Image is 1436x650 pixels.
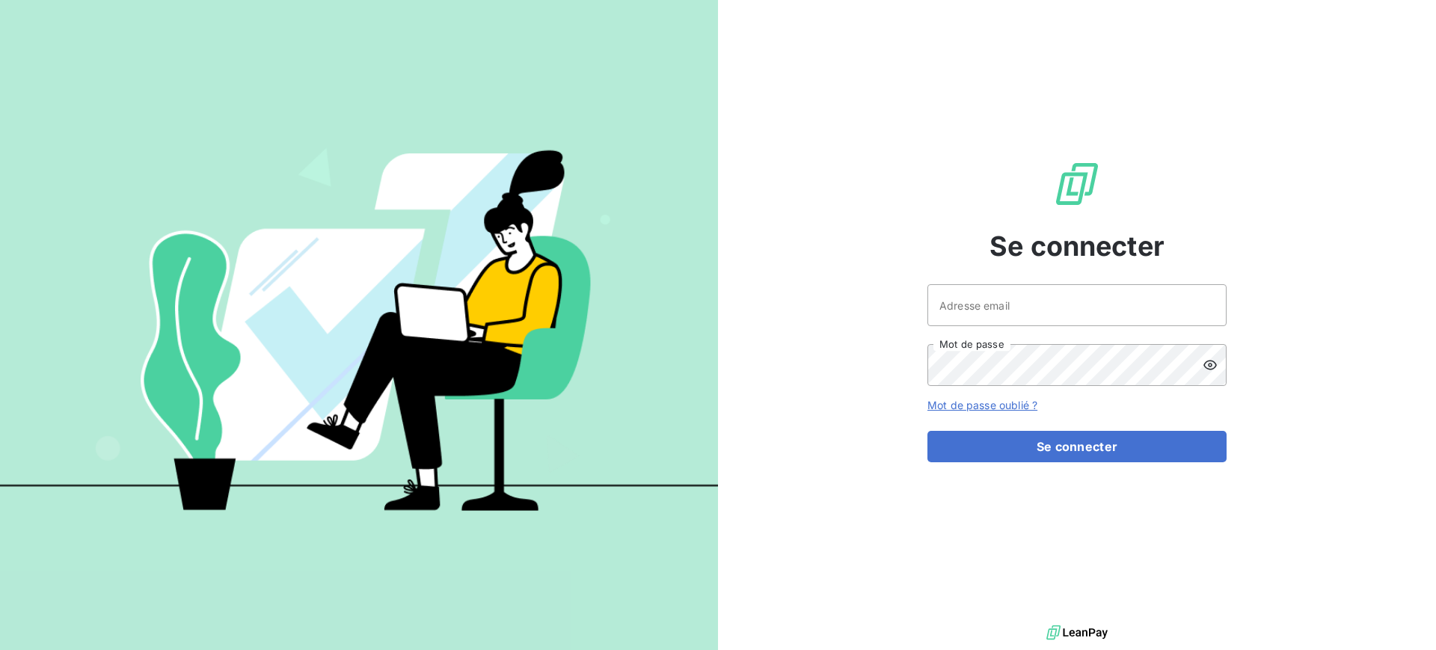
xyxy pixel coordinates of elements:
span: Se connecter [989,226,1165,266]
a: Mot de passe oublié ? [927,399,1037,411]
button: Se connecter [927,431,1227,462]
img: Logo LeanPay [1053,160,1101,208]
img: logo [1046,622,1108,644]
input: placeholder [927,284,1227,326]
